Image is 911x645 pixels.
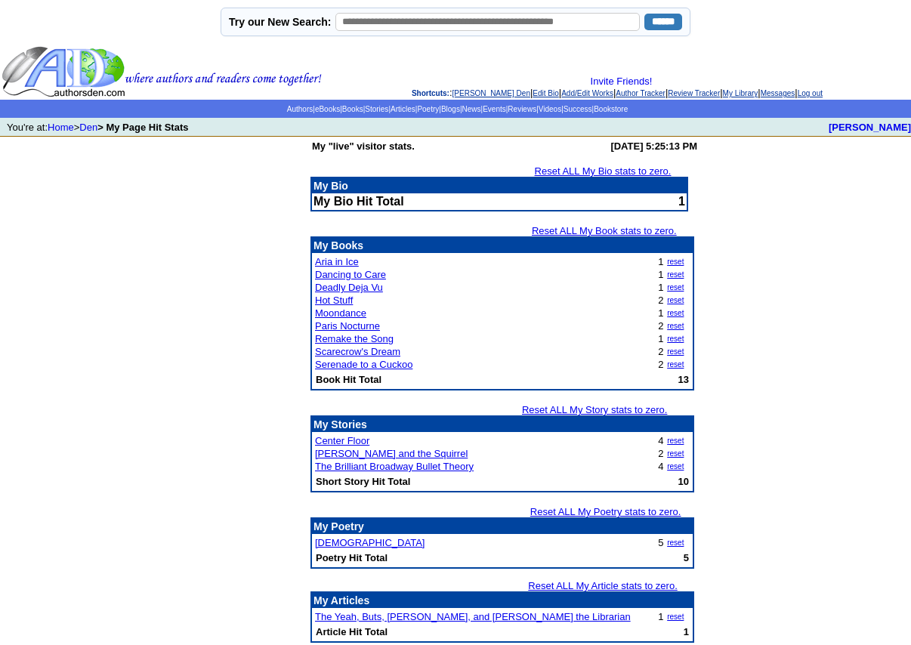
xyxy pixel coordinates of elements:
a: reset [667,322,684,330]
a: [PERSON_NAME] Den [452,89,530,97]
font: 5 [658,537,663,548]
font: 1 [678,195,685,208]
b: 10 [678,476,689,487]
p: My Books [313,239,691,252]
a: Reset ALL My Book stats to zero. [532,225,677,236]
a: reset [667,539,684,547]
font: 1 [658,282,663,293]
a: Aria in Ice [315,256,359,267]
font: 1 [658,333,663,344]
a: reset [667,613,684,621]
a: Bookstore [594,105,628,113]
b: Short Story Hit Total [316,476,410,487]
a: Poetry [417,105,439,113]
a: The Brilliant Broadway Bullet Theory [315,461,474,472]
a: Messages [761,89,795,97]
a: Deadly Deja Vu [315,282,383,293]
a: reset [667,347,684,356]
a: My Library [723,89,758,97]
a: Blogs [441,105,460,113]
font: You're at: > [7,122,188,133]
a: Reviews [508,105,536,113]
a: Dancing to Care [315,269,386,280]
a: reset [667,449,684,458]
a: Den [79,122,97,133]
a: Hot Stuff [315,295,353,306]
a: Reset ALL My Article stats to zero. [528,580,678,591]
a: Paris Nocturne [315,320,380,332]
b: > My Page Hit Stats [97,122,188,133]
p: My Poetry [313,520,691,532]
a: reset [667,309,684,317]
a: [DEMOGRAPHIC_DATA] [315,537,425,548]
font: 2 [658,448,663,459]
a: Reset ALL My Bio stats to zero. [535,165,672,177]
a: Success [564,105,592,113]
a: Remake the Song [315,333,394,344]
font: 1 [658,611,663,622]
a: reset [667,335,684,343]
p: My Articles [313,594,691,606]
a: Videos [539,105,561,113]
a: Reset ALL My Poetry stats to zero. [530,506,681,517]
a: reset [667,283,684,292]
a: Center Floor [315,435,369,446]
img: header_logo2.gif [2,45,322,98]
a: reset [667,296,684,304]
font: 2 [658,295,663,306]
a: eBooks [315,105,340,113]
a: reset [667,462,684,471]
a: [PERSON_NAME] [829,122,911,133]
p: My Bio [313,180,685,192]
b: My "live" visitor stats. [312,140,415,152]
a: Serenade to a Cuckoo [315,359,412,370]
a: The Yeah, Buts, [PERSON_NAME], and [PERSON_NAME] the Librarian [315,611,631,622]
font: 2 [658,320,663,332]
a: Stories [365,105,388,113]
b: 1 [684,626,689,637]
a: reset [667,258,684,266]
a: Review Tracker [668,89,720,97]
b: Book Hit Total [316,374,381,385]
b: Poetry Hit Total [316,552,388,563]
p: My Stories [313,418,691,431]
a: Events [483,105,506,113]
font: 2 [658,359,663,370]
a: Books [342,105,363,113]
div: : | | | | | | | [325,76,909,98]
b: 13 [678,374,689,385]
a: Log out [798,89,823,97]
a: Add/Edit Works [561,89,613,97]
font: 1 [658,269,663,280]
a: reset [667,437,684,445]
b: 5 [684,552,689,563]
a: [PERSON_NAME] and the Squirrel [315,448,468,459]
a: Articles [391,105,415,113]
a: Home [48,122,74,133]
a: Author Tracker [616,89,665,97]
font: 4 [658,461,663,472]
a: Invite Friends! [591,76,653,87]
a: Authors [287,105,313,113]
font: 2 [658,346,663,357]
a: Edit Bio [533,89,558,97]
font: 4 [658,435,663,446]
b: Article Hit Total [316,626,388,637]
label: Try our New Search: [229,16,331,28]
a: News [462,105,481,113]
span: Shortcuts: [412,89,449,97]
font: 1 [658,307,663,319]
a: Moondance [315,307,366,319]
b: My Bio Hit Total [313,195,404,208]
a: reset [667,270,684,279]
a: Reset ALL My Story stats to zero. [522,404,667,415]
font: 1 [658,256,663,267]
a: reset [667,360,684,369]
a: Scarecrow's Dream [315,346,400,357]
b: [DATE] 5:25:13 PM [610,140,697,152]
